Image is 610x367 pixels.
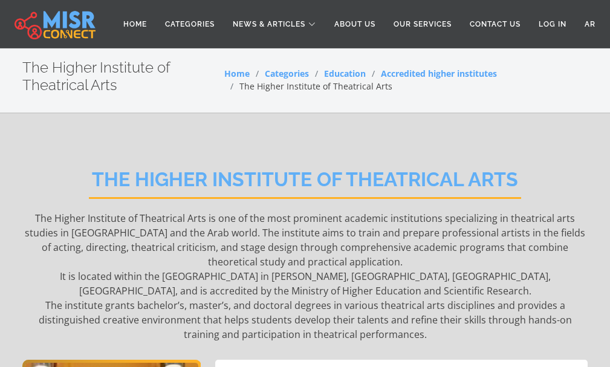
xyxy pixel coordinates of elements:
span: News & Articles [233,19,305,30]
a: Our Services [384,13,461,36]
p: The Higher Institute of Theatrical Arts is one of the most prominent academic institutions specia... [22,211,588,342]
a: Categories [265,68,309,79]
a: Home [224,68,250,79]
a: News & Articles [224,13,325,36]
a: Education [324,68,366,79]
a: Log in [530,13,576,36]
li: The Higher Institute of Theatrical Arts [224,80,392,93]
a: About Us [325,13,384,36]
h2: The Higher Institute of Theatrical Arts [89,168,521,199]
a: AR [576,13,605,36]
a: Contact Us [461,13,530,36]
h2: The Higher Institute of Theatrical Arts [22,59,225,94]
a: Accredited higher institutes [381,68,497,79]
a: Categories [156,13,224,36]
img: main.misr_connect [15,9,96,39]
a: Home [114,13,156,36]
